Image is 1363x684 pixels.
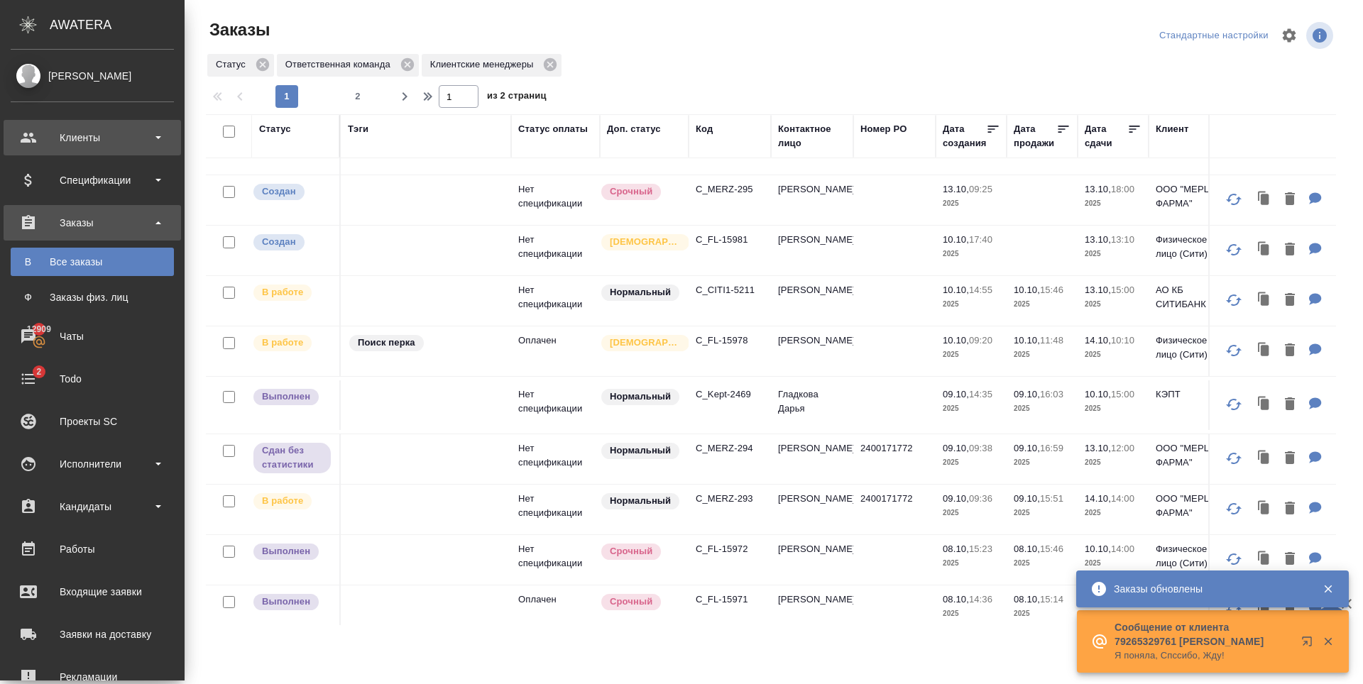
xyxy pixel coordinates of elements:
p: 13:10 [1111,234,1134,245]
p: 14:35 [969,389,992,399]
p: 2025 [943,348,1000,362]
p: C_Kept-2469 [696,387,764,402]
button: Обновить [1217,233,1251,267]
p: 11:48 [1040,335,1063,346]
div: AWATERA [50,11,185,39]
button: Обновить [1217,283,1251,317]
p: Выполнен [262,544,310,558]
button: Удалить [1278,185,1302,214]
p: 14.10, [1085,335,1111,346]
p: Сообщение от клиента 79265329761 [PERSON_NAME] [1115,620,1292,649]
div: Выставляется автоматически, если на указанный объем услуг необходимо больше времени в стандартном... [600,542,681,561]
div: Контактное лицо [778,122,846,150]
p: КЭПТ [1156,387,1224,402]
div: Статус по умолчанию для стандартных заказов [600,283,681,302]
td: Нет спецификации [511,535,600,585]
p: 10.10, [1014,285,1040,295]
p: 14:00 [1111,493,1134,504]
span: из 2 страниц [487,87,547,108]
div: Выставляется автоматически при создании заказа [252,182,332,202]
p: Статус [216,57,251,72]
p: 13.10, [943,184,969,194]
span: Посмотреть информацию [1306,22,1336,49]
div: Todo [11,368,174,390]
button: Клонировать [1251,286,1278,315]
div: Дата продажи [1014,122,1056,150]
td: 2400171772 [853,434,936,484]
p: ООО "МЕРЦ ФАРМА" [1156,182,1224,211]
a: ВВсе заказы [11,248,174,276]
p: 08.10, [1014,594,1040,605]
p: 13.10, [1085,234,1111,245]
p: 2025 [943,197,1000,211]
button: Обновить [1217,441,1251,475]
p: 13.10, [1085,285,1111,295]
p: C_FL-15971 [696,592,764,607]
p: 14:00 [1111,544,1134,554]
button: Обновить [1217,542,1251,576]
p: C_FL-15978 [696,333,764,348]
span: Настроить таблицу [1272,18,1306,53]
p: 15:23 [969,544,992,554]
p: 09:20 [969,335,992,346]
div: Доп. статус [607,122,661,136]
p: 2025 [1014,607,1071,621]
div: Статус по умолчанию для стандартных заказов [600,492,681,511]
button: Клонировать [1251,390,1278,419]
div: Выставляется автоматически для первых 3 заказов нового контактного лица. Особое внимание [600,233,681,252]
div: Входящие заявки [11,581,174,602]
p: C_CITI1-5211 [696,283,764,297]
p: 2025 [943,506,1000,520]
p: 10.10, [943,335,969,346]
p: 2025 [1085,506,1142,520]
p: Сдан без статистики [262,443,322,472]
td: Оплачен [511,326,600,376]
a: Работы [4,531,181,567]
p: 2025 [1085,456,1142,470]
td: Оплачен [511,585,600,635]
p: Поиск перка [358,336,415,350]
p: 15:00 [1111,389,1134,399]
div: Проекты SC [11,411,174,432]
div: Номер PO [860,122,907,136]
div: Спецификации [11,170,174,191]
p: 2025 [1014,506,1071,520]
td: Нет спецификации [511,485,600,534]
td: [PERSON_NAME] [771,535,853,585]
p: АО КБ СИТИБАНК (1) [1156,283,1224,311]
p: 15:46 [1040,285,1063,295]
p: 14:36 [969,594,992,605]
button: Удалить [1278,236,1302,265]
p: 10.10, [1014,335,1040,346]
p: Создан [262,235,296,249]
td: [PERSON_NAME] [771,276,853,326]
div: Заявки на доставку [11,624,174,645]
p: В работе [262,336,303,350]
div: Заказы [11,212,174,233]
p: 2025 [1085,348,1142,362]
td: Нет спецификации [511,276,600,326]
p: 08.10, [1014,544,1040,554]
p: C_MERZ-295 [696,182,764,197]
p: 2025 [943,297,1000,311]
p: 08.10, [943,544,969,554]
td: Нет спецификации [511,434,600,484]
div: Выставляется автоматически при создании заказа [252,233,332,252]
p: 2025 [1014,402,1071,416]
p: 16:03 [1040,389,1063,399]
div: split button [1156,25,1272,47]
p: 14:55 [969,285,992,295]
button: Удалить [1278,286,1302,315]
button: Открыть в новой вкладке [1293,627,1327,661]
p: 16:59 [1040,443,1063,453]
div: Статус по умолчанию для стандартных заказов [600,387,681,407]
div: Все заказы [18,255,167,269]
td: Гладкова Дарья [771,380,853,430]
p: 2025 [1014,348,1071,362]
p: 2025 [943,456,1000,470]
div: Статус по умолчанию для стандартных заказов [600,441,681,460]
button: Закрыть [1313,635,1342,648]
div: Клиент [1156,122,1188,136]
p: В работе [262,285,303,299]
p: 2025 [1014,556,1071,570]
